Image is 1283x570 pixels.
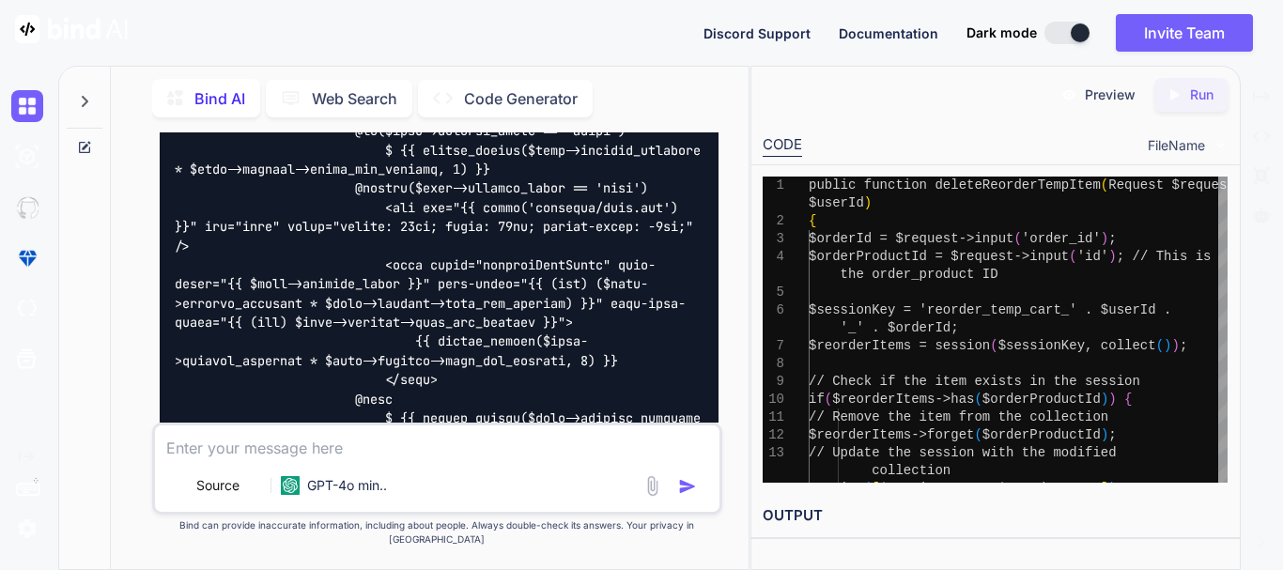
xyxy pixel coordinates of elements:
span: Dark mode [966,23,1037,42]
span: ( [1069,249,1076,264]
div: 11 [763,408,784,426]
span: // Remove the item from the collection [809,409,1108,424]
span: ) [1101,427,1108,442]
div: 7 [763,337,784,355]
span: ) [1108,249,1116,264]
p: GPT-4o min.. [307,476,387,495]
p: Run [1190,85,1213,104]
div: 3 [763,230,784,248]
p: Code Generator [464,87,578,110]
span: { [1124,392,1132,407]
span: // Update the session with the modified [809,445,1117,460]
img: darkChat [11,90,43,122]
span: $sessionKey => $reorderItems [880,481,1101,496]
span: [ [872,481,879,496]
span: ; // This is [1117,249,1212,264]
div: 12 [763,426,784,444]
span: ) [864,195,872,210]
div: 2 [763,212,784,230]
button: Invite Team [1116,14,1253,52]
span: Documentation [839,25,938,41]
span: // Check if the item exists in the session [809,374,1140,389]
p: Source [196,476,240,495]
img: githubDark [11,192,43,223]
span: $sessionKey = 'reorder_temp_cart_' . $userId . [809,302,1171,317]
span: session [809,481,864,496]
span: Request $request, [1108,177,1243,193]
span: $sessionKey, collect [998,338,1156,353]
span: ) [1172,338,1180,353]
span: ( [990,338,997,353]
span: collection [872,463,951,478]
div: 9 [763,373,784,391]
span: the order_product ID [841,267,998,282]
span: ; [1117,481,1124,496]
h2: OUTPUT [751,494,1240,538]
span: $orderId = $request->input [809,231,1013,246]
div: 4 [763,248,784,266]
img: chevron down [1213,137,1229,153]
img: Bind AI [15,15,128,43]
img: preview [1060,86,1077,103]
div: 6 [763,301,784,319]
img: settings [11,513,43,545]
img: icon [678,477,697,496]
span: ( [1013,231,1021,246]
p: Preview [1085,85,1136,104]
button: Discord Support [703,23,811,43]
div: CODE [763,134,802,157]
span: $reorderItems->forget [809,427,974,442]
span: if [809,392,825,407]
span: ) [1108,392,1116,407]
span: FileName [1148,136,1205,155]
span: $reorderItems = session [809,338,990,353]
span: ( [864,481,872,496]
div: 8 [763,355,784,373]
span: ) [1101,392,1108,407]
div: 10 [763,391,784,408]
p: Bind AI [194,87,245,110]
span: 'order_id' [1022,231,1101,246]
p: Bind can provide inaccurate information, including about people. Always double-check its answers.... [152,518,722,547]
span: public function deleteReorderTempItem [809,177,1101,193]
p: Web Search [312,87,397,110]
div: 5 [763,284,784,301]
span: ; [1108,231,1116,246]
span: $orderProductId = $request->input [809,249,1069,264]
span: 'id' [1077,249,1109,264]
span: ( [825,392,832,407]
img: attachment [641,475,663,497]
div: 1 [763,177,784,194]
span: ; [1180,338,1187,353]
span: { [809,213,816,228]
span: ( [974,427,982,442]
button: Documentation [839,23,938,43]
span: ; [1108,427,1116,442]
span: $userId [809,195,864,210]
div: 14 [763,480,784,498]
img: cloudideIcon [11,293,43,325]
span: ( [974,392,982,407]
span: ] [1101,481,1108,496]
span: Discord Support [703,25,811,41]
img: premium [11,242,43,274]
span: $reorderItems->has [832,392,974,407]
span: '_' . $orderId; [841,320,959,335]
span: ) [1101,231,1108,246]
span: $orderProductId [982,392,1101,407]
img: Pick Models [245,478,261,494]
span: ( [1156,338,1164,353]
span: ) [1108,481,1116,496]
img: GPT-4o mini [281,476,300,495]
span: ) [1164,338,1171,353]
div: 13 [763,444,784,462]
img: darkAi-studio [11,141,43,173]
span: $orderProductId [982,427,1101,442]
span: ( [1101,177,1108,193]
